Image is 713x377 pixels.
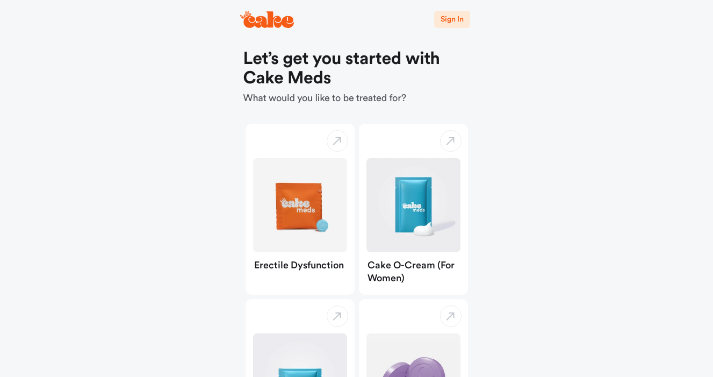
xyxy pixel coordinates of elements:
[246,124,355,295] button: Erectile DysfunctionErectile Dysfunction
[246,252,355,282] div: Erectile Dysfunction
[434,11,470,28] button: Sign In
[243,49,470,88] h1: Let’s get you started with Cake Meds
[243,49,470,105] div: What would you like to be treated for?
[359,124,468,295] button: Cake O-Cream (for Women)Cake O-Cream (for Women)
[253,158,347,252] img: Erectile Dysfunction
[441,16,463,23] span: Sign In
[366,158,460,252] img: Cake O-Cream (for Women)
[359,252,468,295] div: Cake O-Cream (for Women)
